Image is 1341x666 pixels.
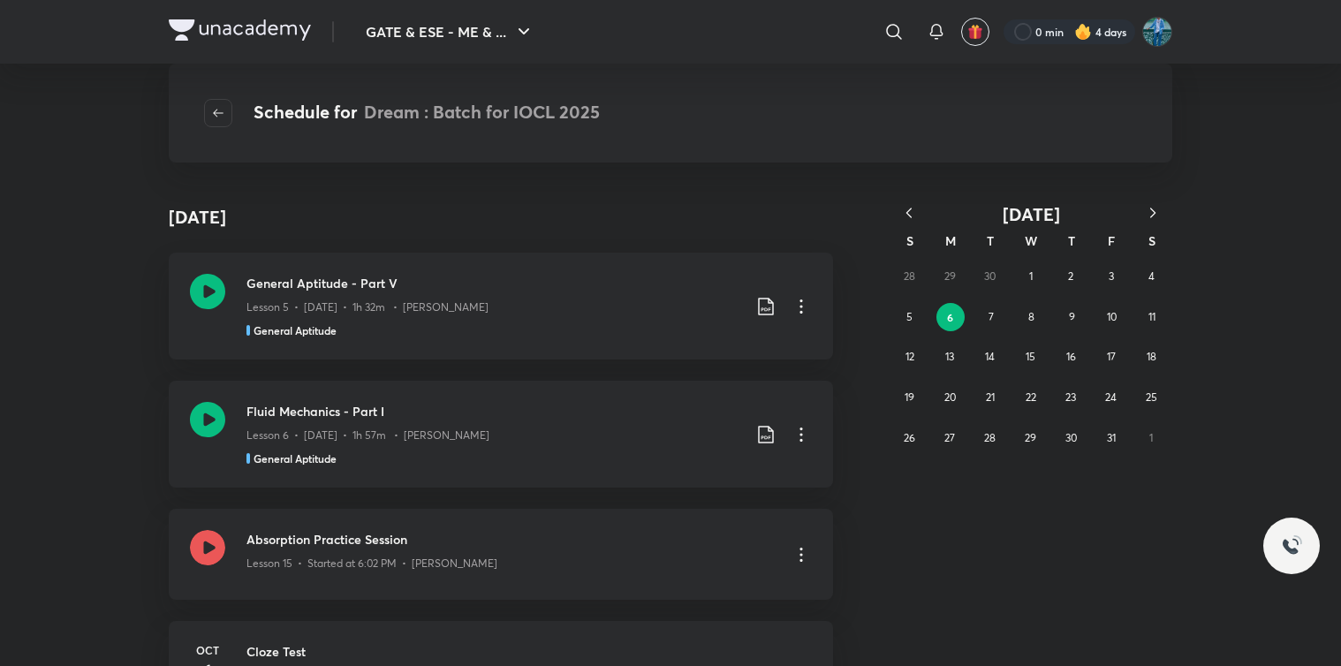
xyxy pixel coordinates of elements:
[1025,232,1037,249] abbr: Wednesday
[1017,343,1045,371] button: October 15, 2025
[936,343,964,371] button: October 13, 2025
[896,383,924,412] button: October 19, 2025
[1097,424,1125,452] button: October 31, 2025
[254,450,337,466] h5: General Aptitude
[1017,262,1045,291] button: October 1, 2025
[1068,232,1075,249] abbr: Thursday
[928,203,1133,225] button: [DATE]
[977,303,1005,331] button: October 7, 2025
[246,530,777,549] h3: Absorption Practice Session
[944,431,955,444] abbr: October 27, 2025
[936,424,964,452] button: October 27, 2025
[989,310,994,323] abbr: October 7, 2025
[906,310,913,323] abbr: October 5, 2025
[246,428,489,443] p: Lesson 6 • [DATE] • 1h 57m • [PERSON_NAME]
[1069,310,1075,323] abbr: October 9, 2025
[1026,390,1036,404] abbr: October 22, 2025
[1066,350,1076,363] abbr: October 16, 2025
[190,642,225,658] h6: Oct
[355,14,545,49] button: GATE & ESE - ME & ...
[1057,262,1085,291] button: October 2, 2025
[1065,431,1077,444] abbr: October 30, 2025
[1017,303,1045,331] button: October 8, 2025
[1065,390,1076,404] abbr: October 23, 2025
[364,100,600,124] span: Dream : Batch for IOCL 2025
[1138,303,1166,331] button: October 11, 2025
[1003,202,1060,226] span: [DATE]
[1057,383,1085,412] button: October 23, 2025
[936,303,965,331] button: October 6, 2025
[976,383,1004,412] button: October 21, 2025
[169,19,311,41] img: Company Logo
[961,18,989,46] button: avatar
[1057,424,1085,452] button: October 30, 2025
[254,322,337,338] h5: General Aptitude
[1057,303,1086,331] button: October 9, 2025
[987,232,994,249] abbr: Tuesday
[1137,262,1165,291] button: October 4, 2025
[1017,424,1045,452] button: October 29, 2025
[1026,350,1035,363] abbr: October 15, 2025
[945,350,954,363] abbr: October 13, 2025
[254,99,600,127] h4: Schedule for
[246,402,741,420] h3: Fluid Mechanics - Part I
[896,343,924,371] button: October 12, 2025
[947,310,953,324] abbr: October 6, 2025
[936,383,964,412] button: October 20, 2025
[169,509,833,600] a: Absorption Practice SessionLesson 15 • Started at 6:02 PM • [PERSON_NAME]
[1109,269,1114,283] abbr: October 3, 2025
[1281,535,1302,556] img: ttu
[169,204,226,231] h4: [DATE]
[896,303,924,331] button: October 5, 2025
[976,424,1004,452] button: October 28, 2025
[905,350,914,363] abbr: October 12, 2025
[984,431,996,444] abbr: October 28, 2025
[1097,343,1125,371] button: October 17, 2025
[169,381,833,488] a: Fluid Mechanics - Part ILesson 6 • [DATE] • 1h 57m • [PERSON_NAME]General Aptitude
[1028,310,1034,323] abbr: October 8, 2025
[1137,383,1165,412] button: October 25, 2025
[1148,310,1155,323] abbr: October 11, 2025
[1057,343,1085,371] button: October 16, 2025
[1105,390,1117,404] abbr: October 24, 2025
[1147,350,1156,363] abbr: October 18, 2025
[246,556,497,571] p: Lesson 15 • Started at 6:02 PM • [PERSON_NAME]
[1108,232,1115,249] abbr: Friday
[906,232,913,249] abbr: Sunday
[169,253,833,359] a: General Aptitude - Part VLesson 5 • [DATE] • 1h 32m • [PERSON_NAME]General Aptitude
[1098,303,1126,331] button: October 10, 2025
[896,424,924,452] button: October 26, 2025
[1148,269,1155,283] abbr: October 4, 2025
[1029,269,1033,283] abbr: October 1, 2025
[169,19,311,45] a: Company Logo
[967,24,983,40] img: avatar
[1107,350,1116,363] abbr: October 17, 2025
[1142,17,1172,47] img: Hqsan javed
[976,343,1004,371] button: October 14, 2025
[246,274,741,292] h3: General Aptitude - Part V
[1107,310,1117,323] abbr: October 10, 2025
[905,390,914,404] abbr: October 19, 2025
[1017,383,1045,412] button: October 22, 2025
[1097,383,1125,412] button: October 24, 2025
[1137,343,1165,371] button: October 18, 2025
[1025,431,1036,444] abbr: October 29, 2025
[986,390,995,404] abbr: October 21, 2025
[1074,23,1092,41] img: streak
[904,431,915,444] abbr: October 26, 2025
[1146,390,1157,404] abbr: October 25, 2025
[246,299,489,315] p: Lesson 5 • [DATE] • 1h 32m • [PERSON_NAME]
[1107,431,1116,444] abbr: October 31, 2025
[944,390,956,404] abbr: October 20, 2025
[1068,269,1073,283] abbr: October 2, 2025
[246,642,777,661] h3: Cloze Test
[985,350,995,363] abbr: October 14, 2025
[1097,262,1125,291] button: October 3, 2025
[1148,232,1155,249] abbr: Saturday
[945,232,956,249] abbr: Monday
